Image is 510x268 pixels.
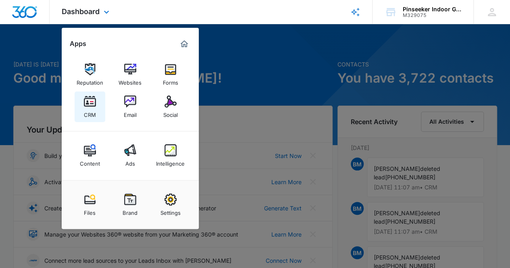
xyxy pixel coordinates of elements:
[155,140,186,171] a: Intelligence
[75,59,105,90] a: Reputation
[123,206,137,216] div: Brand
[155,189,186,220] a: Settings
[77,75,103,86] div: Reputation
[115,59,146,90] a: Websites
[115,140,146,171] a: Ads
[115,91,146,122] a: Email
[115,189,146,220] a: Brand
[80,156,100,167] div: Content
[160,206,181,216] div: Settings
[84,206,96,216] div: Files
[62,7,100,16] span: Dashboard
[155,59,186,90] a: Forms
[156,156,185,167] div: Intelligence
[70,40,86,48] h2: Apps
[403,6,462,12] div: account name
[163,108,178,118] div: Social
[84,108,96,118] div: CRM
[75,140,105,171] a: Content
[119,75,142,86] div: Websites
[178,37,191,50] a: Marketing 360® Dashboard
[403,12,462,18] div: account id
[124,108,137,118] div: Email
[125,156,135,167] div: Ads
[75,91,105,122] a: CRM
[163,75,178,86] div: Forms
[155,91,186,122] a: Social
[75,189,105,220] a: Files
